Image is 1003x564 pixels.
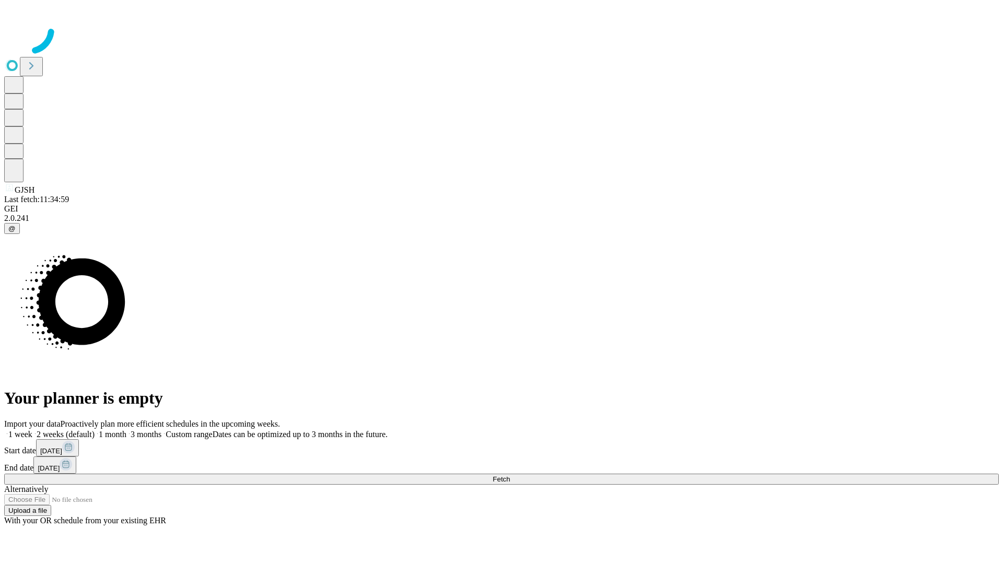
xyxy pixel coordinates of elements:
[8,430,32,439] span: 1 week
[4,439,999,456] div: Start date
[493,475,510,483] span: Fetch
[4,516,166,525] span: With your OR schedule from your existing EHR
[131,430,161,439] span: 3 months
[61,419,280,428] span: Proactively plan more efficient schedules in the upcoming weeks.
[4,419,61,428] span: Import your data
[166,430,212,439] span: Custom range
[4,195,69,204] span: Last fetch: 11:34:59
[4,214,999,223] div: 2.0.241
[33,456,76,474] button: [DATE]
[4,485,48,494] span: Alternatively
[8,225,16,232] span: @
[36,439,79,456] button: [DATE]
[4,474,999,485] button: Fetch
[37,430,95,439] span: 2 weeks (default)
[4,204,999,214] div: GEI
[4,505,51,516] button: Upload a file
[4,456,999,474] div: End date
[213,430,388,439] span: Dates can be optimized up to 3 months in the future.
[40,447,62,455] span: [DATE]
[38,464,60,472] span: [DATE]
[99,430,126,439] span: 1 month
[15,185,34,194] span: GJSH
[4,389,999,408] h1: Your planner is empty
[4,223,20,234] button: @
